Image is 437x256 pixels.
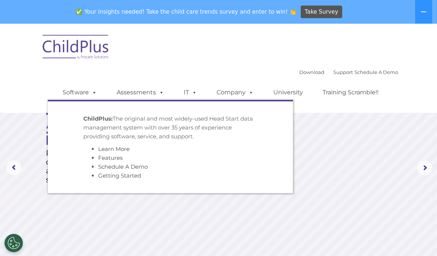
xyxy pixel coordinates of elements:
[83,115,113,122] strong: ChildPlus:
[46,149,186,184] rs-layer: Program management software combined with child development assessments in ONE POWERFUL system! T...
[98,163,148,170] a: Schedule A Demo
[46,89,161,145] img: DRDP Assessment in ChildPlus
[98,145,130,152] a: Learn More
[299,69,398,75] font: |
[47,170,101,185] a: Learn More
[55,85,104,100] a: Software
[176,85,204,100] a: IT
[83,114,257,141] p: The original and most widely-used Head Start data management system with over 35 years of experie...
[333,69,353,75] a: Support
[98,172,141,179] a: Getting Started
[73,5,300,19] span: ✅ Your insights needed! Take the child care trends survey and enter to win! 👏
[299,69,324,75] a: Download
[315,85,386,100] a: Training Scramble!!
[266,85,310,100] a: University
[209,85,261,100] a: Company
[354,69,398,75] a: Schedule A Demo
[4,234,23,252] button: Cookies Settings
[305,6,338,18] span: Take Survey
[301,6,343,18] a: Take Survey
[39,30,113,67] img: ChildPlus by Procare Solutions
[98,154,123,161] a: Features
[109,85,171,100] a: Assessments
